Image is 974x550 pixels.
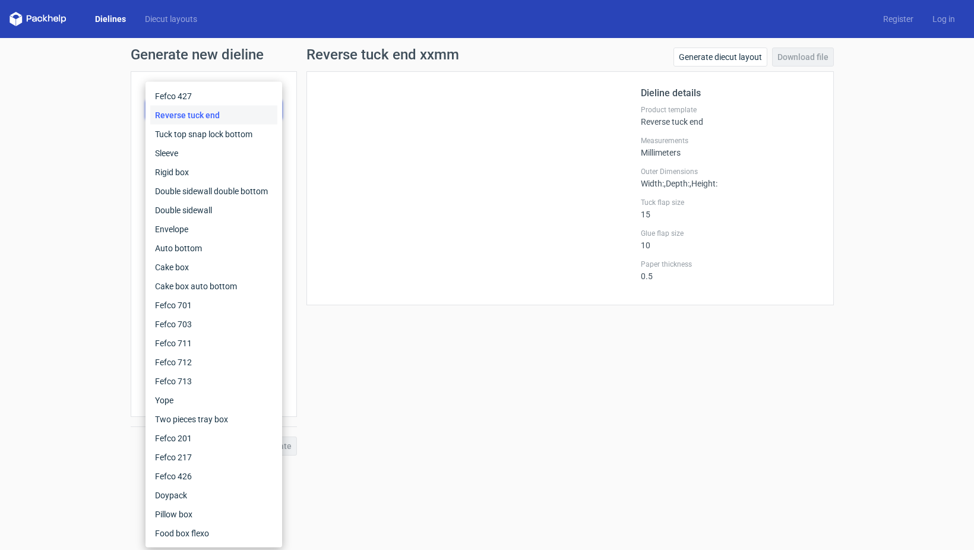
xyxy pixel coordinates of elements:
div: 10 [641,229,819,250]
div: Fefco 427 [150,87,277,106]
span: Width : [641,179,664,188]
div: Doypack [150,486,277,505]
span: , Depth : [664,179,690,188]
div: 0.5 [641,260,819,281]
div: Sleeve [150,144,277,163]
h1: Reverse tuck end xxmm [306,48,459,62]
a: Dielines [86,13,135,25]
div: Fefco 703 [150,315,277,334]
div: Fefco 426 [150,467,277,486]
div: Fefco 217 [150,448,277,467]
div: Double sidewall [150,201,277,220]
h1: Generate new dieline [131,48,843,62]
div: Fefco 712 [150,353,277,372]
div: Rigid box [150,163,277,182]
div: Millimeters [641,136,819,157]
div: Pillow box [150,505,277,524]
div: Auto bottom [150,239,277,258]
div: Fefco 701 [150,296,277,315]
label: Measurements [641,136,819,146]
label: Tuck flap size [641,198,819,207]
div: Cake box auto bottom [150,277,277,296]
div: Envelope [150,220,277,239]
h2: Dieline details [641,86,819,100]
label: Outer Dimensions [641,167,819,176]
a: Log in [923,13,964,25]
a: Register [874,13,923,25]
a: Generate diecut layout [673,48,767,67]
div: Reverse tuck end [150,106,277,125]
div: Double sidewall double bottom [150,182,277,201]
label: Product template [641,105,819,115]
span: , Height : [690,179,717,188]
a: Diecut layouts [135,13,207,25]
div: Food box flexo [150,524,277,543]
label: Paper thickness [641,260,819,269]
div: Fefco 201 [150,429,277,448]
label: Glue flap size [641,229,819,238]
div: 15 [641,198,819,219]
div: Cake box [150,258,277,277]
div: Fefco 711 [150,334,277,353]
div: Fefco 713 [150,372,277,391]
div: Tuck top snap lock bottom [150,125,277,144]
div: Two pieces tray box [150,410,277,429]
div: Yope [150,391,277,410]
div: Reverse tuck end [641,105,819,127]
